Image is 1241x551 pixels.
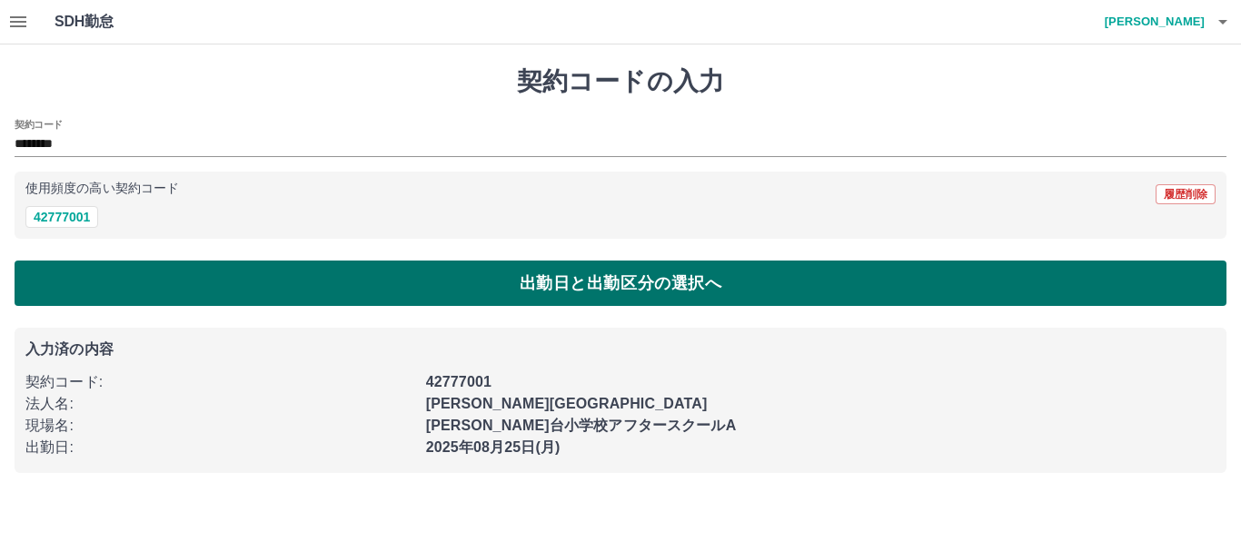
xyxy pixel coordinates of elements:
h2: 契約コード [15,117,63,132]
p: 契約コード : [25,371,415,393]
button: 出勤日と出勤区分の選択へ [15,261,1226,306]
h1: 契約コードの入力 [15,66,1226,97]
b: [PERSON_NAME]台小学校アフタースクールA [426,418,737,433]
p: 出勤日 : [25,437,415,458]
b: [PERSON_NAME][GEOGRAPHIC_DATA] [426,396,708,411]
p: 法人名 : [25,393,415,415]
b: 42777001 [426,374,491,389]
p: 使用頻度の高い契約コード [25,182,179,195]
b: 2025年08月25日(月) [426,439,561,455]
button: 42777001 [25,206,98,228]
button: 履歴削除 [1156,184,1216,204]
p: 現場名 : [25,415,415,437]
p: 入力済の内容 [25,342,1216,357]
